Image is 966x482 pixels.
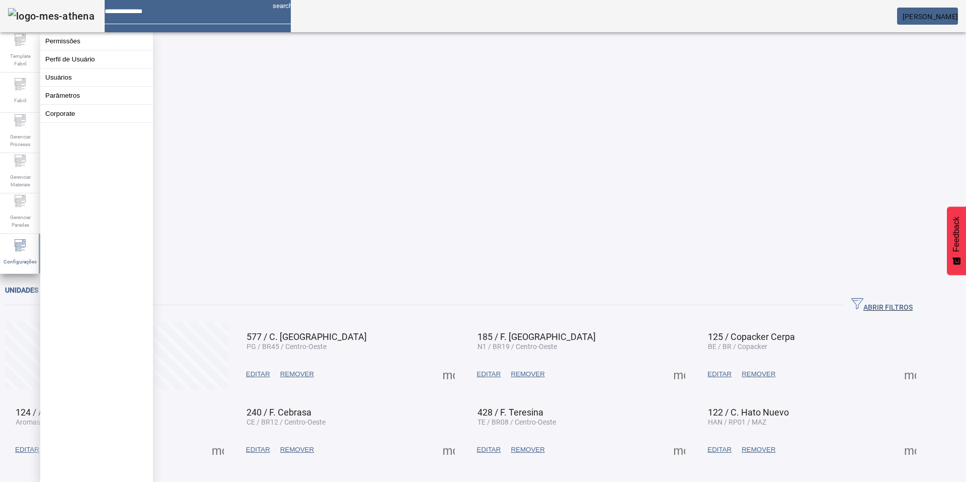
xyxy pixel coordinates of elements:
span: 125 / Copacker Cerpa [708,331,795,342]
button: REMOVER [275,441,319,459]
button: EDITAR [10,441,44,459]
span: ABRIR FILTROS [851,298,913,313]
span: TE / BR08 / Centro-Oeste [477,418,556,426]
button: Mais [440,441,458,459]
span: REMOVER [742,369,775,379]
button: ABRIR FILTROS [843,296,921,314]
button: Mais [901,441,919,459]
button: EDITAR [702,441,737,459]
span: Gerenciar Paradas [5,211,35,232]
button: EDITAR [241,441,275,459]
span: 577 / C. [GEOGRAPHIC_DATA] [247,331,367,342]
span: Unidades [5,286,38,294]
span: EDITAR [477,445,501,455]
button: Mais [209,441,227,459]
button: Usuários [40,68,153,86]
span: EDITAR [246,445,270,455]
button: Permissões [40,32,153,50]
span: BE / BR / Copacker [708,342,767,351]
span: EDITAR [707,369,732,379]
button: Perfil de Usuário [40,50,153,68]
span: Template Fabril [5,49,35,71]
span: EDITAR [477,369,501,379]
span: [PERSON_NAME] [903,13,958,21]
span: EDITAR [707,445,732,455]
button: Feedback - Mostrar pesquisa [947,206,966,275]
span: Gerenciar Materiais [5,170,35,191]
button: Mais [670,441,688,459]
span: REMOVER [280,445,314,455]
span: EDITAR [15,445,39,455]
span: EDITAR [246,369,270,379]
span: CE / BR12 / Centro-Oeste [247,418,326,426]
span: Fabril [11,94,29,107]
span: REMOVER [511,369,544,379]
span: 240 / F. Cebrasa [247,407,311,418]
span: 185 / F. [GEOGRAPHIC_DATA] [477,331,596,342]
button: EDITAR [472,441,506,459]
button: REMOVER [737,365,780,383]
button: Mais [440,365,458,383]
span: N1 / BR19 / Centro-Oeste [477,342,557,351]
span: 124 / Aromas Verticalizadas [16,407,128,418]
span: PG / BR45 / Centro-Oeste [247,342,327,351]
button: REMOVER [506,441,549,459]
button: EDITAR [241,365,275,383]
button: REMOVER [737,441,780,459]
button: Corporate [40,105,153,122]
button: REMOVER [506,365,549,383]
span: HAN / RP01 / MAZ [708,418,766,426]
span: Feedback [952,217,961,252]
span: Configurações [1,255,40,268]
img: logo-mes-athena [8,8,95,24]
button: Criar unidade [5,322,228,390]
span: 122 / C. Hato Nuevo [708,407,789,418]
span: REMOVER [742,445,775,455]
span: Gerenciar Processo [5,130,35,151]
span: 428 / F. Teresina [477,407,543,418]
span: REMOVER [511,445,544,455]
button: EDITAR [702,365,737,383]
span: Aromas / BRV1 / Verticalizadas [16,418,114,426]
button: Mais [901,365,919,383]
button: Mais [670,365,688,383]
span: REMOVER [280,369,314,379]
button: REMOVER [275,365,319,383]
button: Parâmetros [40,87,153,104]
button: EDITAR [472,365,506,383]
